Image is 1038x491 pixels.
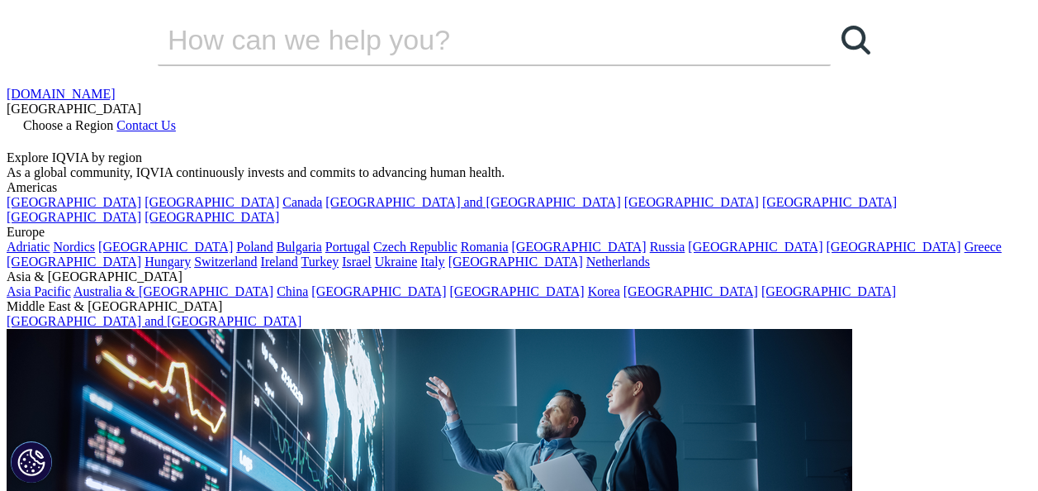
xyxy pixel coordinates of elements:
a: 検索する [831,15,880,64]
a: [GEOGRAPHIC_DATA] and [GEOGRAPHIC_DATA] [7,314,301,328]
a: Turkey [301,255,339,269]
a: [GEOGRAPHIC_DATA] [761,284,896,298]
button: Cookie 設定 [11,441,52,483]
a: [GEOGRAPHIC_DATA] [311,284,446,298]
a: [GEOGRAPHIC_DATA] [7,210,141,224]
a: Contact Us [116,118,176,132]
a: [GEOGRAPHIC_DATA] [450,284,585,298]
a: Ireland [261,255,298,269]
div: Europe [7,225,1031,240]
a: [GEOGRAPHIC_DATA] [7,255,141,269]
a: Poland [236,240,273,254]
a: Bulgaria [277,240,322,254]
a: [GEOGRAPHIC_DATA] [7,195,141,209]
a: Korea [588,284,620,298]
a: Canada [282,195,322,209]
a: Romania [461,240,509,254]
a: Switzerland [194,255,257,269]
a: [GEOGRAPHIC_DATA] [624,195,759,209]
a: [GEOGRAPHIC_DATA] [623,284,758,298]
a: [DOMAIN_NAME] [7,87,116,101]
a: China [277,284,308,298]
a: Ukraine [375,255,418,269]
a: Israel [342,255,372,269]
a: [GEOGRAPHIC_DATA] [762,195,897,209]
div: [GEOGRAPHIC_DATA] [7,102,1031,117]
a: [GEOGRAPHIC_DATA] [688,240,822,254]
a: Asia Pacific [7,284,71,298]
div: Explore IQVIA by region [7,150,1031,165]
a: Czech Republic [373,240,457,254]
a: [GEOGRAPHIC_DATA] and [GEOGRAPHIC_DATA] [325,195,620,209]
a: [GEOGRAPHIC_DATA] [98,240,233,254]
a: Australia & [GEOGRAPHIC_DATA] [73,284,273,298]
a: Italy [420,255,444,269]
a: Netherlands [586,255,650,269]
span: Choose a Region [23,118,113,132]
div: Middle East & [GEOGRAPHIC_DATA] [7,299,1031,314]
div: As a global community, IQVIA continuously invests and commits to advancing human health. [7,165,1031,180]
a: [GEOGRAPHIC_DATA] [448,255,583,269]
a: [GEOGRAPHIC_DATA] [512,240,647,254]
a: Hungary [145,255,191,269]
a: [GEOGRAPHIC_DATA] [827,240,961,254]
a: [GEOGRAPHIC_DATA] [145,195,279,209]
div: Americas [7,180,1031,195]
a: Greece [965,240,1002,254]
a: Portugal [325,240,370,254]
a: Nordics [53,240,95,254]
a: Adriatic [7,240,50,254]
a: [GEOGRAPHIC_DATA] [145,210,279,224]
input: 検索する [158,15,784,64]
svg: Search [841,26,870,55]
div: Asia & [GEOGRAPHIC_DATA] [7,269,1031,284]
a: Russia [650,240,685,254]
